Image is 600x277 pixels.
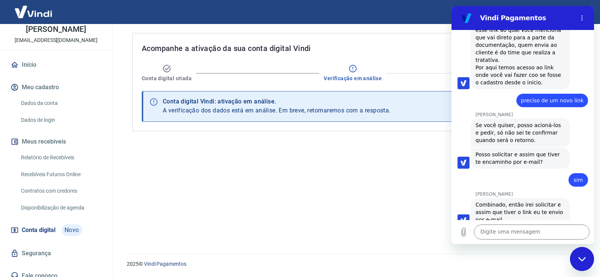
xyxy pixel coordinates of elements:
[451,6,594,244] iframe: Janela de mensagens
[142,42,311,54] span: Acompanhe a ativação da sua conta digital Vindi
[142,75,192,82] span: Conta digital criada
[9,0,58,23] img: Vindi
[564,5,591,19] button: Sair
[127,260,582,268] p: 2025 ©
[163,107,391,114] span: A verificação dos dados está em análise. Em breve, retornaremos com a resposta.
[26,25,86,33] p: [PERSON_NAME]
[9,221,103,239] a: Conta digitalNovo
[9,79,103,96] button: Meu cadastro
[18,112,103,128] a: Dados de login
[9,57,103,73] a: Início
[18,183,103,199] a: Contratos com credores
[324,75,382,82] span: Verificação em análise
[18,200,103,216] a: Disponibilização de agenda
[22,225,55,235] span: Conta digital
[18,96,103,111] a: Dados da conta
[15,36,97,44] p: [EMAIL_ADDRESS][DOMAIN_NAME]
[9,245,103,262] a: Segurança
[163,97,391,106] div: Conta digital Vindi: ativação em análise.
[570,247,594,271] iframe: Botão para abrir a janela de mensagens, conversa em andamento
[9,133,103,150] button: Meus recebíveis
[144,261,186,267] a: Vindi Pagamentos
[61,224,82,236] span: Novo
[18,150,103,165] a: Relatório de Recebíveis
[18,167,103,182] a: Recebíveis Futuros Online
